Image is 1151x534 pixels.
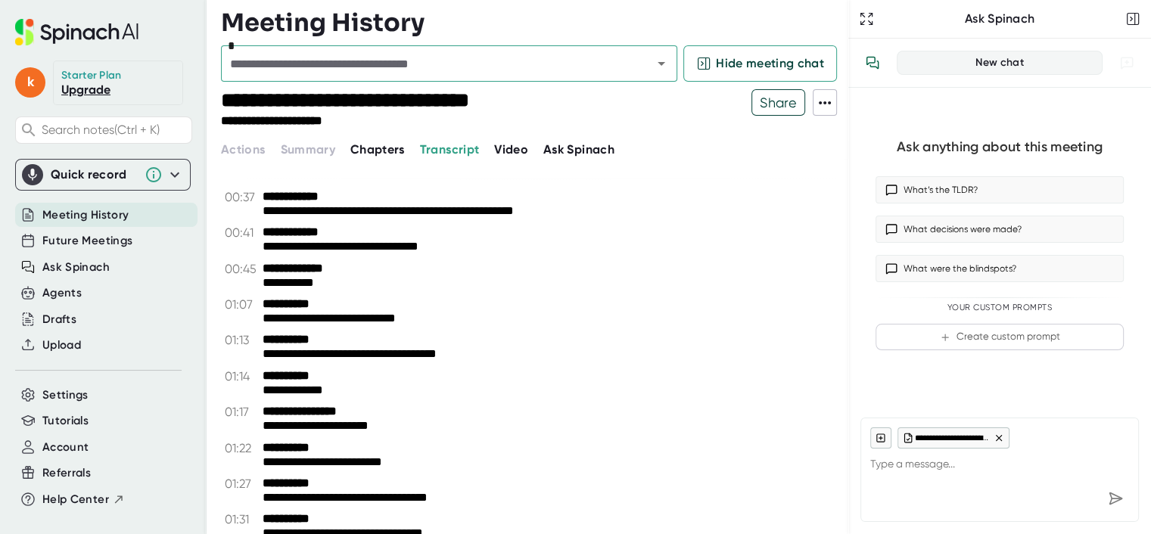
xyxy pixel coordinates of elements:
span: 01:13 [225,333,259,347]
button: Upload [42,337,81,354]
span: 01:14 [225,369,259,383]
button: Settings [42,387,89,404]
span: Chapters [350,142,405,157]
span: k [15,67,45,98]
button: Tutorials [42,412,89,430]
button: Hide meeting chat [683,45,837,82]
button: Future Meetings [42,232,132,250]
span: Share [752,89,804,116]
button: Chapters [350,141,405,159]
button: Open [651,53,672,74]
button: Referrals [42,464,91,482]
button: Help Center [42,491,125,508]
div: Quick record [51,167,137,182]
button: Actions [221,141,265,159]
button: Create custom prompt [876,324,1124,350]
button: Ask Spinach [543,141,614,159]
span: Search notes (Ctrl + K) [42,123,188,137]
div: Your Custom Prompts [876,303,1124,313]
button: Drafts [42,311,76,328]
button: Summary [280,141,334,159]
div: Ask Spinach [877,11,1122,26]
button: View conversation history [857,48,888,78]
span: Video [494,142,528,157]
span: Transcript [420,142,480,157]
span: Hide meeting chat [716,54,824,73]
span: Summary [280,142,334,157]
button: Share [751,89,805,116]
div: New chat [907,56,1093,70]
span: 01:07 [225,297,259,312]
button: Video [494,141,528,159]
button: Close conversation sidebar [1122,8,1143,29]
button: Meeting History [42,206,129,224]
span: 00:37 [225,190,259,204]
h3: Meeting History [221,8,425,37]
button: What were the blindspots? [876,255,1124,282]
button: What’s the TLDR? [876,176,1124,203]
span: 01:31 [225,512,259,526]
span: 01:17 [225,405,259,419]
div: Ask anything about this meeting [897,138,1103,156]
span: 01:27 [225,477,259,491]
span: Actions [221,142,265,157]
div: Starter Plan [61,69,122,82]
button: Transcript [420,141,480,159]
div: Send message [1102,485,1129,512]
button: What decisions were made? [876,216,1124,243]
span: Help Center [42,491,109,508]
span: Ask Spinach [543,142,614,157]
span: 00:41 [225,225,259,240]
button: Expand to Ask Spinach page [856,8,877,29]
span: 01:22 [225,441,259,455]
button: Agents [42,284,82,302]
span: 00:45 [225,262,259,276]
a: Upgrade [61,82,110,97]
button: Account [42,439,89,456]
div: Quick record [22,160,184,190]
button: Ask Spinach [42,259,110,276]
